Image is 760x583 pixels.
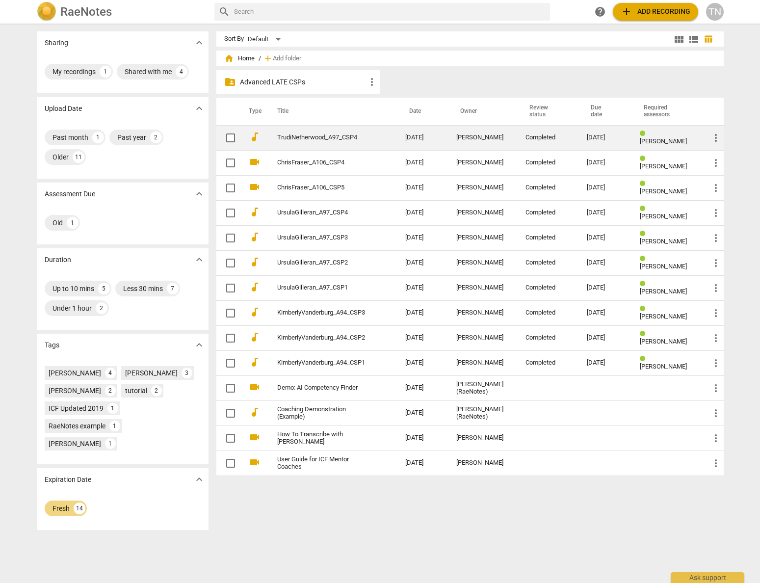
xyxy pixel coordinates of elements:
[105,368,116,378] div: 4
[105,438,116,449] div: 1
[249,206,261,218] span: audiotrack
[249,406,261,418] span: audiotrack
[224,53,234,63] span: home
[397,175,448,200] td: [DATE]
[107,403,118,414] div: 1
[52,303,92,313] div: Under 1 hour
[525,159,571,166] div: Completed
[45,38,68,48] p: Sharing
[673,33,685,45] span: view_module
[456,459,510,467] div: [PERSON_NAME]
[193,339,205,351] span: expand_more
[45,104,82,114] p: Upload Date
[60,5,112,19] h2: RaeNotes
[192,338,207,352] button: Show more
[525,359,571,367] div: Completed
[192,35,207,50] button: Show more
[45,475,91,485] p: Expiration Date
[125,368,178,378] div: [PERSON_NAME]
[640,187,687,195] span: [PERSON_NAME]
[456,309,510,317] div: [PERSON_NAME]
[456,209,510,216] div: [PERSON_NAME]
[176,66,187,78] div: 4
[192,252,207,267] button: Show more
[49,439,101,449] div: [PERSON_NAME]
[640,162,687,170] span: [PERSON_NAME]
[710,157,722,169] span: more_vert
[277,456,370,471] a: User Guide for ICF Mentor Coaches
[579,98,632,125] th: Due date
[587,184,624,191] div: [DATE]
[710,332,722,344] span: more_vert
[640,305,649,313] span: Review status: completed
[192,186,207,201] button: Show more
[518,98,579,125] th: Review status
[587,209,624,216] div: [DATE]
[277,334,370,342] a: KimberlyVanderburg_A94_CSP2
[640,280,649,288] span: Review status: completed
[248,31,284,47] div: Default
[249,356,261,368] span: audiotrack
[640,205,649,212] span: Review status: completed
[704,34,713,44] span: table_chart
[193,188,205,200] span: expand_more
[397,375,448,400] td: [DATE]
[710,432,722,444] span: more_vert
[456,184,510,191] div: [PERSON_NAME]
[277,184,370,191] a: ChrisFraser_A106_CSP5
[249,281,261,293] span: audiotrack
[249,131,261,143] span: audiotrack
[52,503,70,513] div: Fresh
[640,338,687,345] span: [PERSON_NAME]
[92,132,104,143] div: 1
[37,2,56,22] img: Logo
[117,132,146,142] div: Past year
[525,259,571,266] div: Completed
[224,53,255,63] span: Home
[49,386,101,396] div: [PERSON_NAME]
[456,134,510,141] div: [PERSON_NAME]
[249,181,261,193] span: videocam
[688,33,700,45] span: view_list
[100,66,111,78] div: 1
[710,407,722,419] span: more_vert
[241,98,265,125] th: Type
[249,456,261,468] span: videocam
[456,334,510,342] div: [PERSON_NAME]
[234,4,546,20] input: Search
[640,363,687,370] span: [PERSON_NAME]
[224,35,244,43] div: Sort By
[587,284,624,291] div: [DATE]
[710,182,722,194] span: more_vert
[182,368,192,378] div: 3
[249,381,261,393] span: videocam
[525,134,571,141] div: Completed
[67,217,79,229] div: 1
[587,134,624,141] div: [DATE]
[640,212,687,220] span: [PERSON_NAME]
[686,32,701,47] button: List view
[710,382,722,394] span: more_vert
[587,259,624,266] div: [DATE]
[397,250,448,275] td: [DATE]
[456,381,510,396] div: [PERSON_NAME] (RaeNotes)
[594,6,606,18] span: help
[109,421,120,431] div: 1
[193,474,205,485] span: expand_more
[587,359,624,367] div: [DATE]
[525,309,571,317] div: Completed
[640,130,649,137] span: Review status: completed
[96,302,107,314] div: 2
[249,331,261,343] span: audiotrack
[710,232,722,244] span: more_vert
[277,284,370,291] a: UrsulaGilleran_A97_CSP1
[125,67,172,77] div: Shared with me
[249,156,261,168] span: videocam
[525,334,571,342] div: Completed
[640,180,649,187] span: Review status: completed
[706,3,724,21] button: TN
[192,472,207,487] button: Show more
[277,134,370,141] a: TrudiNetherwood_A97_CSP4
[525,284,571,291] div: Completed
